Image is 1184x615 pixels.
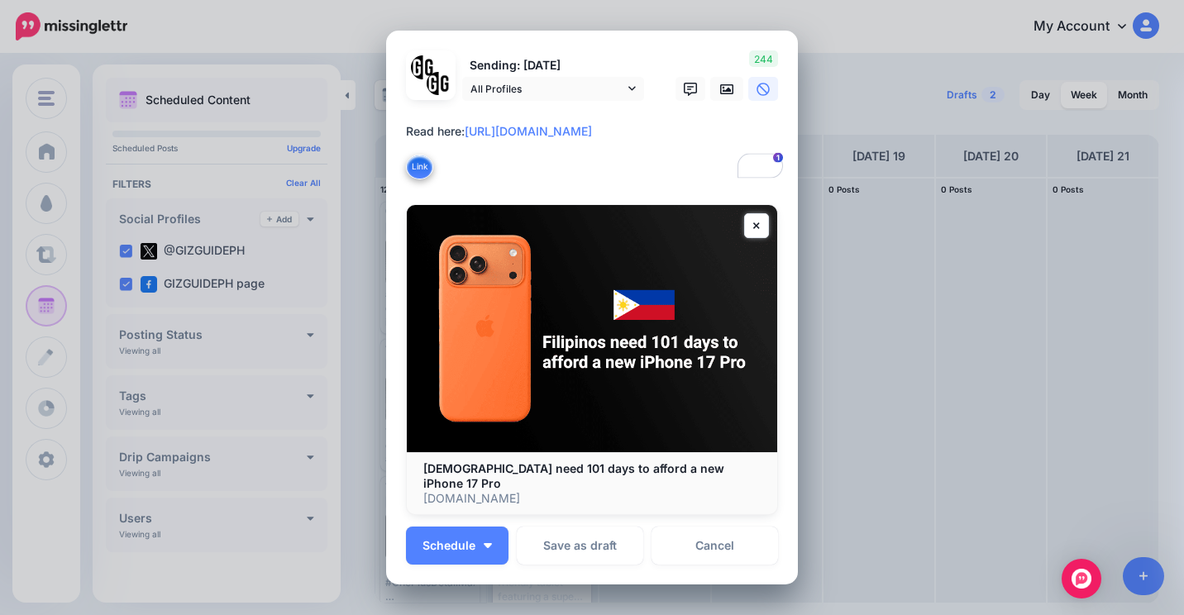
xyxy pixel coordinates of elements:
img: 353459792_649996473822713_4483302954317148903_n-bsa138318.png [411,55,435,79]
img: Filipinos need 101 days to afford a new iPhone 17 Pro [407,205,777,451]
a: All Profiles [462,77,644,101]
span: Schedule [423,540,475,551]
button: Link [406,155,433,179]
img: JT5sWCfR-79925.png [427,72,451,96]
img: arrow-down-white.png [484,543,492,548]
div: Open Intercom Messenger [1062,559,1101,598]
b: [DEMOGRAPHIC_DATA] need 101 days to afford a new iPhone 17 Pro [423,461,724,490]
span: 244 [749,50,778,67]
button: Save as draft [517,527,643,565]
span: All Profiles [470,80,624,98]
p: Sending: [DATE] [462,56,644,75]
div: Read here: [406,122,786,141]
a: Cancel [652,527,778,565]
textarea: To enrich screen reader interactions, please activate Accessibility in Grammarly extension settings [406,122,786,181]
p: [DOMAIN_NAME] [423,491,761,506]
button: Schedule [406,527,508,565]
